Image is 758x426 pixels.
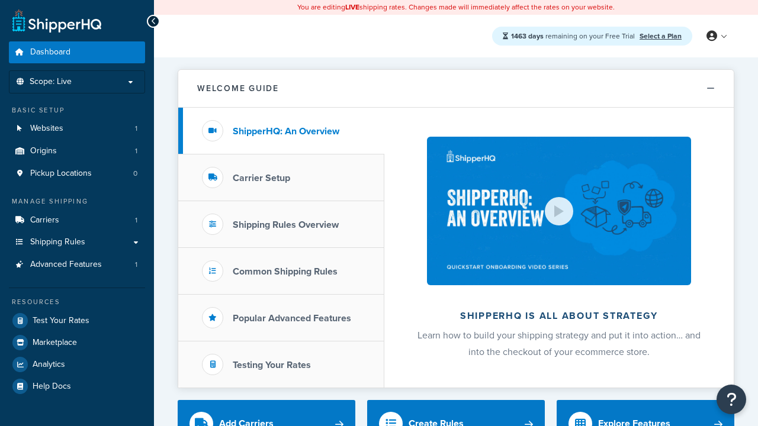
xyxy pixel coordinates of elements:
[9,118,145,140] li: Websites
[178,70,734,108] button: Welcome Guide
[427,137,691,285] img: ShipperHQ is all about strategy
[417,328,701,359] span: Learn how to build your shipping strategy and put it into action… and into the checkout of your e...
[9,209,145,231] li: Carriers
[30,146,57,156] span: Origins
[233,266,338,277] h3: Common Shipping Rules
[233,173,290,183] h3: Carrier Setup
[233,313,351,324] h3: Popular Advanced Features
[511,31,544,41] strong: 1463 days
[9,376,145,397] a: Help Docs
[33,360,65,370] span: Analytics
[133,169,137,179] span: 0
[30,215,59,225] span: Carriers
[9,297,145,307] div: Resources
[30,124,63,134] span: Websites
[30,237,85,247] span: Shipping Rules
[9,209,145,231] a: Carriers1
[135,215,137,225] span: 1
[30,260,102,270] span: Advanced Features
[197,84,279,93] h2: Welcome Guide
[717,385,746,414] button: Open Resource Center
[135,124,137,134] span: 1
[30,47,70,57] span: Dashboard
[9,254,145,276] a: Advanced Features1
[135,260,137,270] span: 1
[33,382,71,392] span: Help Docs
[33,338,77,348] span: Marketplace
[9,254,145,276] li: Advanced Features
[9,196,145,206] div: Manage Shipping
[9,163,145,185] li: Pickup Locations
[233,126,339,137] h3: ShipperHQ: An Overview
[9,118,145,140] a: Websites1
[30,169,92,179] span: Pickup Locations
[135,146,137,156] span: 1
[233,220,339,230] h3: Shipping Rules Overview
[9,231,145,253] a: Shipping Rules
[9,332,145,353] a: Marketplace
[9,105,145,115] div: Basic Setup
[9,310,145,331] a: Test Your Rates
[233,360,311,370] h3: Testing Your Rates
[9,41,145,63] a: Dashboard
[33,316,89,326] span: Test Your Rates
[9,163,145,185] a: Pickup Locations0
[511,31,637,41] span: remaining on your Free Trial
[416,311,702,321] h2: ShipperHQ is all about strategy
[640,31,682,41] a: Select a Plan
[9,140,145,162] li: Origins
[9,140,145,162] a: Origins1
[30,77,72,87] span: Scope: Live
[9,354,145,375] a: Analytics
[345,2,359,12] b: LIVE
